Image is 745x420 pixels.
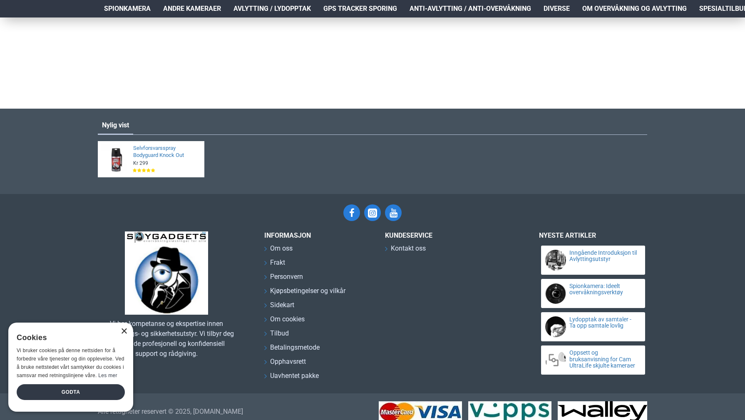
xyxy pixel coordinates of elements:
span: Spionkamera [104,4,151,14]
span: Tilbud [270,328,289,338]
span: Diverse [544,4,570,14]
h3: INFORMASJON [264,231,372,239]
a: Nylig vist [98,117,133,134]
a: Selvforsvarsspray Bodyguard Knock Out [133,145,199,159]
a: Om cookies [264,314,305,328]
span: Opphavsrett [270,357,306,367]
img: SpyGadgets.no [125,231,208,315]
span: Om overvåkning og avlytting [582,4,687,14]
span: Andre kameraer [163,4,221,14]
h3: Nyeste artikler [539,231,647,239]
span: Kr 299 [133,160,148,167]
span: Avlytting / Lydopptak [233,4,311,14]
a: Inngående Introduksjon til Avlyttingsutstyr [569,250,638,263]
div: Vi har kompetanse og ekspertise innen overvåknings- og sikkerhetsutstyr. Vi tilbyr deg som kunde ... [98,319,235,359]
span: Betalingsmetode [270,343,320,353]
a: Spionkamera: Ideelt overvåkningsverktøy [569,283,638,296]
a: Lydopptak av samtaler - Ta opp samtale lovlig [569,316,638,329]
a: Uavhentet pakke [264,371,319,385]
img: Selvforsvarsspray Bodyguard Knock Out [101,144,131,174]
a: Tilbud [264,328,289,343]
a: Frakt [264,258,285,272]
a: Sidekart [264,300,294,314]
span: Frakt [270,258,285,268]
div: Close [121,328,127,335]
a: Betalingsmetode [264,343,320,357]
div: Cookies [17,329,119,347]
a: Alle rettigheter reservert © 2025, [DOMAIN_NAME] [98,407,243,417]
span: Kjøpsbetingelser og vilkår [270,286,345,296]
a: Kontakt oss [385,244,426,258]
div: Godta [17,384,125,400]
span: Vi bruker cookies på denne nettsiden for å forbedre våre tjenester og din opplevelse. Ved å bruke... [17,348,124,378]
a: Personvern [264,272,303,286]
span: Om cookies [270,314,305,324]
a: Les mer, opens a new window [98,373,117,378]
a: Kjøpsbetingelser og vilkår [264,286,345,300]
span: Kontakt oss [391,244,426,253]
span: Sidekart [270,300,294,310]
a: Om oss [264,244,293,258]
span: Om oss [270,244,293,253]
span: Uavhentet pakke [270,371,319,381]
a: Oppsett og bruksanvisning for Cam UltraLife skjulte kameraer [569,350,638,369]
a: Opphavsrett [264,357,306,371]
span: Anti-avlytting / Anti-overvåkning [410,4,531,14]
span: GPS Tracker Sporing [323,4,397,14]
span: Personvern [270,272,303,282]
h3: Kundeservice [385,231,510,239]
